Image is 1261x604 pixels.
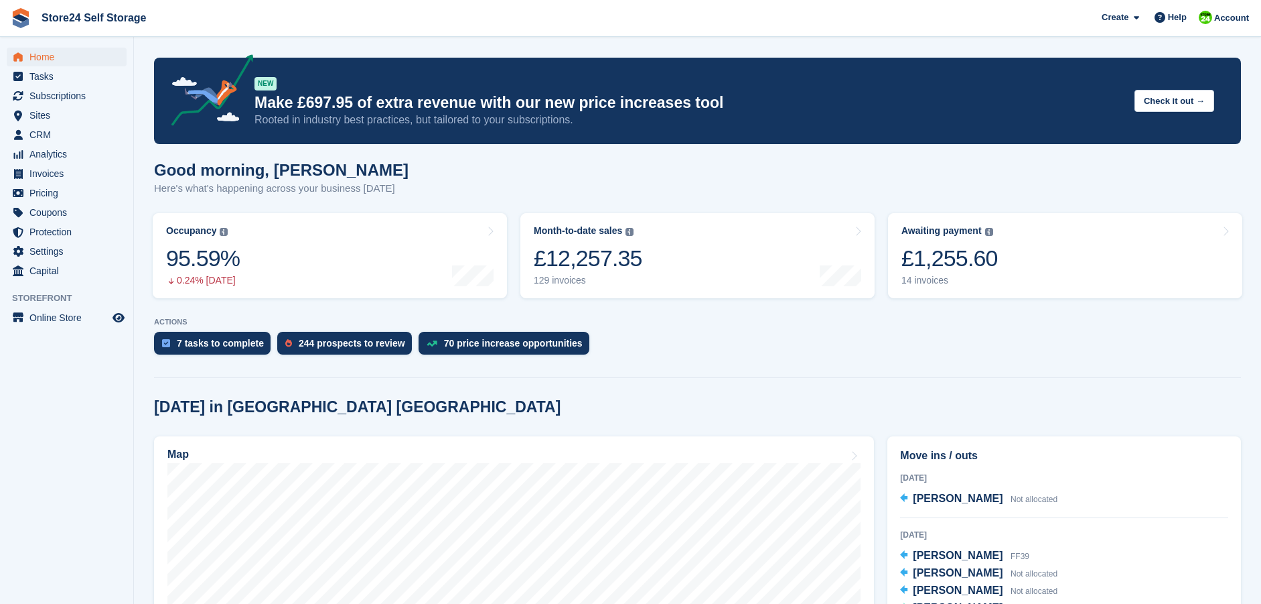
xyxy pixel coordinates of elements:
[913,493,1003,504] span: [PERSON_NAME]
[1011,587,1057,596] span: Not allocated
[901,245,998,272] div: £1,255.60
[110,310,127,326] a: Preview store
[1134,90,1214,112] button: Check it out →
[888,213,1242,298] a: Awaiting payment £1,255.60 14 invoices
[7,308,127,327] a: menu
[29,164,110,183] span: Invoices
[166,275,240,286] div: 0.24% [DATE]
[153,213,507,298] a: Occupancy 95.59% 0.24% [DATE]
[162,339,170,347] img: task-75834270c22a3079a89374b754ae025e5fb1db73e45f91037f5363f120a921f8.svg
[1168,11,1187,24] span: Help
[901,275,998,286] div: 14 invoices
[1214,11,1249,25] span: Account
[166,225,216,237] div: Occupancy
[901,225,982,237] div: Awaiting payment
[900,529,1228,541] div: [DATE]
[29,242,110,261] span: Settings
[29,261,110,280] span: Capital
[444,338,583,349] div: 70 price increase opportunities
[154,181,409,196] p: Here's what's happening across your business [DATE]
[29,203,110,222] span: Coupons
[913,550,1003,561] span: [PERSON_NAME]
[11,8,31,28] img: stora-icon-8386f47178a22dfd0bd8f6a31ec36ba5ce8667c1dd55bd0f319d3a0aa187defe.svg
[7,203,127,222] a: menu
[254,77,277,90] div: NEW
[7,48,127,66] a: menu
[154,332,277,361] a: 7 tasks to complete
[29,86,110,105] span: Subscriptions
[29,223,110,241] span: Protection
[277,332,419,361] a: 244 prospects to review
[7,125,127,144] a: menu
[7,86,127,105] a: menu
[29,48,110,66] span: Home
[1011,552,1029,561] span: FF39
[534,225,622,237] div: Month-to-date sales
[900,491,1057,508] a: [PERSON_NAME] Not allocated
[7,184,127,202] a: menu
[625,228,634,236] img: icon-info-grey-7440780725fd019a000dd9b08b2336e03edf1995a4989e88bcd33f0948082b44.svg
[520,213,875,298] a: Month-to-date sales £12,257.35 129 invoices
[900,548,1029,565] a: [PERSON_NAME] FF39
[36,7,152,29] a: Store24 Self Storage
[7,261,127,280] a: menu
[29,106,110,125] span: Sites
[7,106,127,125] a: menu
[166,245,240,272] div: 95.59%
[7,223,127,241] a: menu
[1199,11,1212,24] img: Robert Sears
[419,332,596,361] a: 70 price increase opportunities
[29,184,110,202] span: Pricing
[985,228,993,236] img: icon-info-grey-7440780725fd019a000dd9b08b2336e03edf1995a4989e88bcd33f0948082b44.svg
[160,54,254,131] img: price-adjustments-announcement-icon-8257ccfd72463d97f412b2fc003d46551f7dbcb40ab6d574587a9cd5c0d94...
[299,338,405,349] div: 244 prospects to review
[154,318,1241,326] p: ACTIONS
[154,398,561,416] h2: [DATE] in [GEOGRAPHIC_DATA] [GEOGRAPHIC_DATA]
[254,113,1124,127] p: Rooted in industry best practices, but tailored to your subscriptions.
[534,275,642,286] div: 129 invoices
[900,472,1228,484] div: [DATE]
[900,565,1057,583] a: [PERSON_NAME] Not allocated
[29,145,110,164] span: Analytics
[1102,11,1128,24] span: Create
[7,67,127,86] a: menu
[913,585,1003,596] span: [PERSON_NAME]
[1011,569,1057,579] span: Not allocated
[254,93,1124,113] p: Make £697.95 of extra revenue with our new price increases tool
[29,67,110,86] span: Tasks
[220,228,228,236] img: icon-info-grey-7440780725fd019a000dd9b08b2336e03edf1995a4989e88bcd33f0948082b44.svg
[154,161,409,179] h1: Good morning, [PERSON_NAME]
[427,341,437,347] img: price_increase_opportunities-93ffe204e8149a01c8c9dc8f82e8f89637d9d84a8eef4429ea346261dce0b2c0.svg
[913,567,1003,579] span: [PERSON_NAME]
[1011,495,1057,504] span: Not allocated
[7,145,127,164] a: menu
[285,339,292,347] img: prospect-51fa495bee0391a8d652442698ab0144808aea92771e9ea1ae160a38d050c398.svg
[7,164,127,183] a: menu
[167,448,189,461] h2: Map
[177,338,264,349] div: 7 tasks to complete
[29,125,110,144] span: CRM
[29,308,110,327] span: Online Store
[900,583,1057,600] a: [PERSON_NAME] Not allocated
[7,242,127,261] a: menu
[12,292,133,305] span: Storefront
[900,448,1228,464] h2: Move ins / outs
[534,245,642,272] div: £12,257.35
